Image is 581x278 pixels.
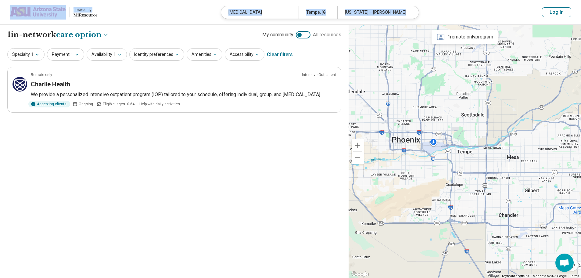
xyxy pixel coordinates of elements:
[225,48,264,61] button: Accessibility
[337,6,415,19] div: [US_STATE] – [PERSON_NAME]
[74,7,98,13] div: powered by
[56,30,109,40] button: Care options
[87,48,127,61] button: Availability1
[129,48,184,61] button: Identity preferences
[302,72,336,78] p: Intensive Outpatient
[533,274,567,278] span: Map data ©2025 Google
[7,48,45,61] button: Specialty1
[267,47,293,62] div: Clear filters
[313,31,341,38] span: All resources
[570,274,579,278] a: Terms (opens in new tab)
[103,101,134,107] span: Eligible: ages 10-64
[28,101,70,107] div: Accepting clients
[71,51,73,58] span: 1
[113,51,116,58] span: 1
[56,30,102,40] span: care option
[47,48,84,61] button: Payment1
[262,31,293,38] span: My community
[31,91,336,98] p: We provide a personalized intensive outpatient program (IOP) tailored to your schedule, offering ...
[10,5,66,20] img: Arizona State University
[31,51,34,58] span: 1
[7,30,109,40] h1: 1 in-network
[352,139,364,151] button: Zoom in
[79,101,93,107] span: Ongoing
[10,5,98,20] a: Arizona State Universitypowered by
[31,72,52,78] p: Remote only
[139,101,180,107] span: Help with daily activities
[221,6,299,19] div: [MEDICAL_DATA]
[187,48,222,61] button: Amenities
[555,254,574,272] div: Open chat
[352,152,364,164] button: Zoom out
[542,7,571,17] button: Log In
[432,30,498,44] div: 1 remote only program
[299,6,337,19] div: Tempe, [GEOGRAPHIC_DATA]
[31,80,70,88] h3: Charlie Health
